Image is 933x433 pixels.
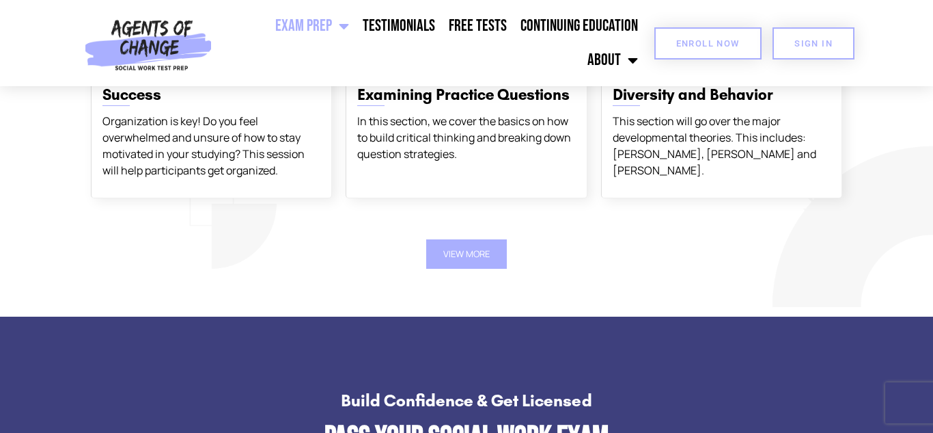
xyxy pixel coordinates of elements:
span: SIGN IN [794,39,833,48]
a: Testimonials [356,9,442,43]
div: Organization is key! Do you feel overwhelmed and unsure of how to stay motivated in your studying... [102,113,320,179]
div: This section will go over the major developmental theories. This includes: [PERSON_NAME], [PERSON... [613,113,831,179]
a: Free Tests [442,9,514,43]
a: About [581,43,645,77]
span: Enroll Now [676,39,740,48]
a: Enroll Now [654,27,762,60]
nav: Menu [218,9,645,77]
a: SIGN IN [772,27,854,60]
div: In this section, we cover the basics on how to build critical thinking and breaking down question... [357,113,575,162]
h4: Build Confidence & Get Licensed [75,392,858,409]
a: Exam Prep [268,9,356,43]
button: View More [426,239,507,269]
a: Continuing Education [514,9,645,43]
